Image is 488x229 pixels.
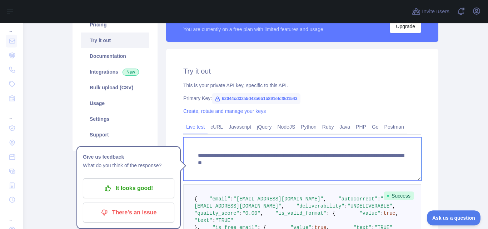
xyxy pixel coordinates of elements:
[81,80,149,95] a: Bulk upload (CSV)
[183,82,421,89] div: This is your private API key, specific to this API.
[81,64,149,80] a: Integrations New
[274,121,298,133] a: NodeJS
[390,20,421,33] button: Upgrade
[81,17,149,33] a: Pricing
[88,206,169,219] p: There's an issue
[212,93,300,104] span: 62044cd32a5d43a6b1b891efcf8d1543
[209,196,230,202] span: "email"
[81,95,149,111] a: Usage
[323,196,326,202] span: ,
[183,108,266,114] a: Create, rotate and manage your keys
[382,121,407,133] a: Postman
[410,6,451,17] button: Invite users
[194,196,197,202] span: {
[327,210,335,216] span: : {
[353,121,369,133] a: PHP
[395,210,398,216] span: ,
[6,208,17,222] div: ...
[242,210,260,216] span: "0.00"
[183,26,323,33] div: You are currently on a free plan with limited features and usage
[88,182,169,194] p: It looks good!
[194,210,239,216] span: "quality_score"
[359,210,380,216] span: "value"
[83,178,174,198] button: It looks good!
[383,210,395,216] span: true
[81,48,149,64] a: Documentation
[83,161,174,170] p: What do you think of the response?
[254,121,274,133] a: jQuery
[422,8,449,16] span: Invite users
[183,95,421,102] div: Primary Key:
[337,121,353,133] a: Java
[380,210,383,216] span: :
[338,196,377,202] span: "autocorrect"
[393,203,395,209] span: ,
[83,203,174,223] button: There's an issue
[83,153,174,161] h1: Give us feedback
[319,121,337,133] a: Ruby
[384,191,414,200] span: Success
[260,210,263,216] span: ,
[369,121,382,133] a: Go
[6,19,17,33] div: ...
[81,127,149,143] a: Support
[81,33,149,48] a: Try it out
[183,66,421,76] h2: Try it out
[378,196,380,202] span: :
[194,218,212,223] span: "text"
[208,121,226,133] a: cURL
[275,210,327,216] span: "is_valid_format"
[427,210,481,225] iframe: Toggle Customer Support
[239,210,242,216] span: :
[123,69,139,76] span: New
[297,203,344,209] span: "deliverability"
[215,218,233,223] span: "TRUE"
[282,203,284,209] span: ,
[230,196,233,202] span: :
[298,121,319,133] a: Python
[6,106,17,120] div: ...
[344,203,347,209] span: :
[212,218,215,223] span: :
[183,121,208,133] a: Live test
[81,111,149,127] a: Settings
[347,203,392,209] span: "UNDELIVERABLE"
[226,121,254,133] a: Javascript
[233,196,323,202] span: "[EMAIL_ADDRESS][DOMAIN_NAME]"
